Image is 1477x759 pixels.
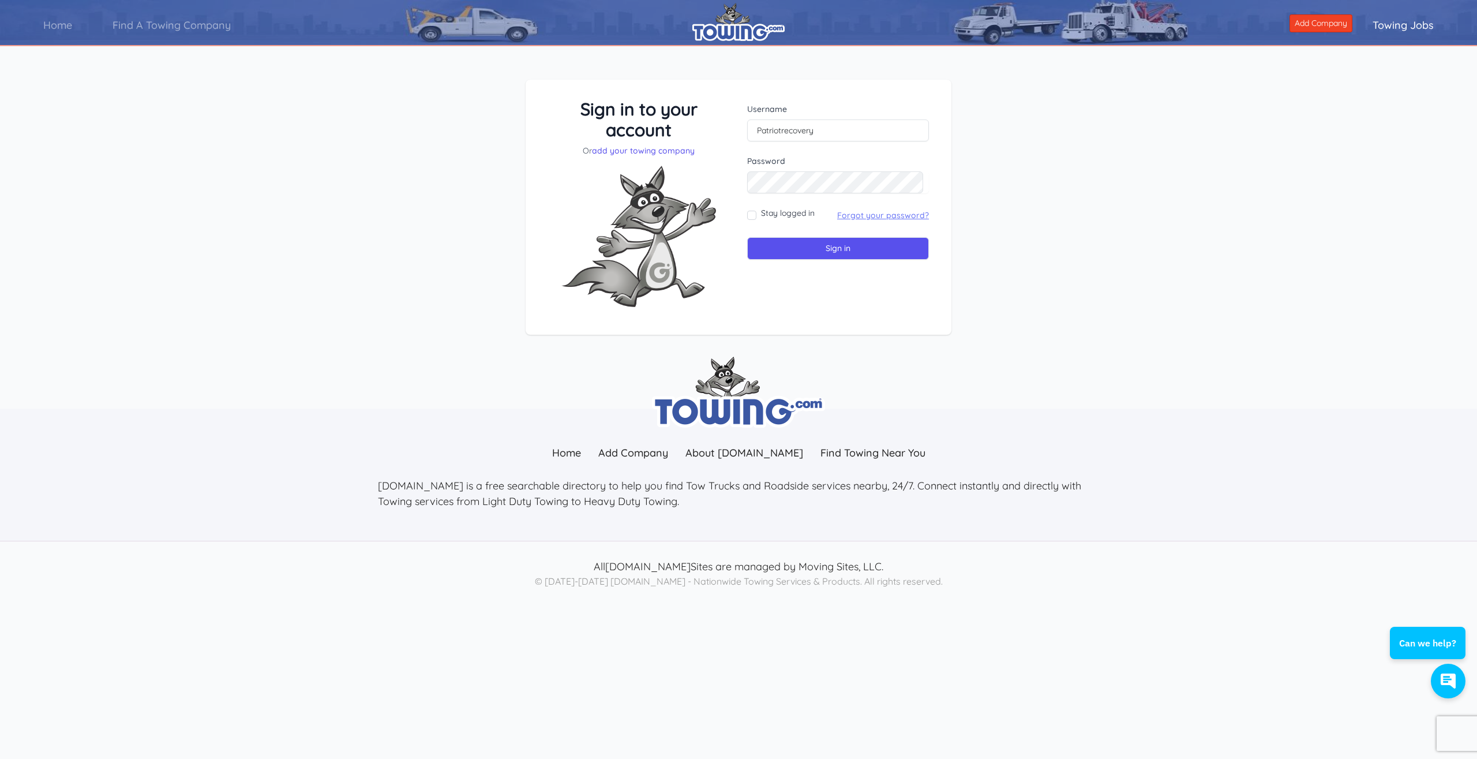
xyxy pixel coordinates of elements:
label: Password [747,155,929,167]
img: towing [652,357,825,428]
a: [DOMAIN_NAME] [605,560,691,573]
label: Stay logged in [761,207,815,219]
iframe: Conversations [1381,595,1477,710]
a: Home [543,440,590,465]
p: Or [548,145,730,156]
a: add your towing company [592,145,695,156]
p: [DOMAIN_NAME] is a free searchable directory to help you find Tow Trucks and Roadside services ne... [378,478,1099,509]
a: Find A Towing Company [92,9,251,42]
a: Forgot your password? [837,210,929,220]
label: Username [747,103,929,115]
a: Add Company [590,440,677,465]
img: logo.png [692,3,785,41]
a: Find Towing Near You [812,440,934,465]
h3: Sign in to your account [548,99,730,140]
span: © [DATE]-[DATE] [DOMAIN_NAME] - Nationwide Towing Services & Products. All rights reserved. [535,575,943,587]
a: Add Company [1289,14,1352,32]
p: All Sites are managed by Moving Sites, LLC. [378,559,1099,574]
img: Fox-Excited.png [552,156,725,316]
a: Home [23,9,92,42]
a: Towing Jobs [1352,9,1454,42]
input: Sign in [747,237,929,260]
a: About [DOMAIN_NAME] [677,440,812,465]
